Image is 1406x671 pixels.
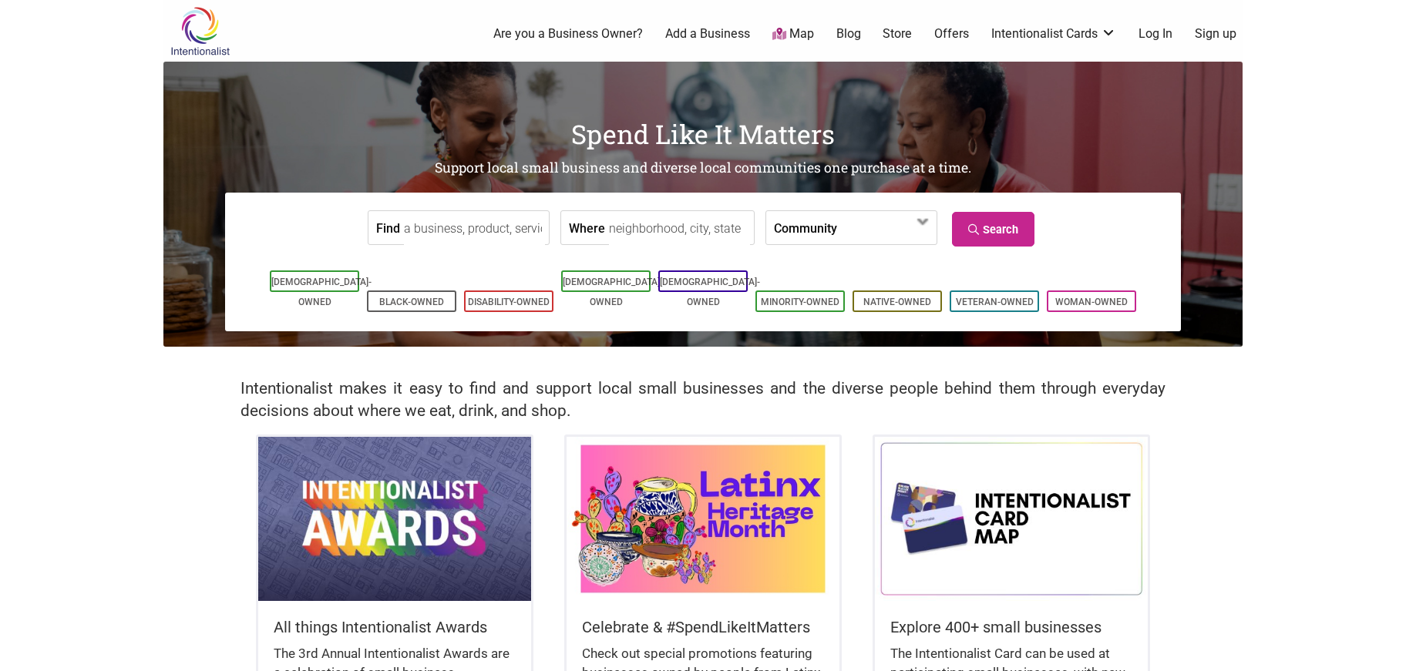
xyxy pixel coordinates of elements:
a: [DEMOGRAPHIC_DATA]-Owned [660,277,760,307]
label: Find [376,211,400,244]
a: Veteran-Owned [956,297,1034,307]
a: Map [772,25,814,43]
a: Minority-Owned [761,297,839,307]
img: Intentionalist Awards [258,437,531,600]
input: neighborhood, city, state [609,211,750,246]
a: Blog [836,25,861,42]
a: [DEMOGRAPHIC_DATA]-Owned [563,277,663,307]
h5: All things Intentionalist Awards [274,616,516,638]
h2: Intentionalist makes it easy to find and support local small businesses and the diverse people be... [240,377,1165,422]
a: Black-Owned [379,297,444,307]
a: Store [883,25,912,42]
a: Sign up [1195,25,1236,42]
img: Intentionalist [163,6,237,56]
a: Log In [1139,25,1172,42]
img: Latinx / Hispanic Heritage Month [567,437,839,600]
a: Intentionalist Cards [991,25,1116,42]
a: Offers [934,25,969,42]
a: Disability-Owned [468,297,550,307]
input: a business, product, service [404,211,545,246]
a: Native-Owned [863,297,931,307]
h5: Explore 400+ small businesses [890,616,1132,638]
h2: Support local small business and diverse local communities one purchase at a time. [163,159,1243,178]
a: [DEMOGRAPHIC_DATA]-Owned [271,277,372,307]
h5: Celebrate & #SpendLikeItMatters [582,616,824,638]
a: Woman-Owned [1055,297,1128,307]
a: Are you a Business Owner? [493,25,643,42]
img: Intentionalist Card Map [875,437,1148,600]
a: Add a Business [665,25,750,42]
a: Search [952,212,1034,247]
h1: Spend Like It Matters [163,116,1243,153]
label: Community [774,211,837,244]
label: Where [569,211,605,244]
